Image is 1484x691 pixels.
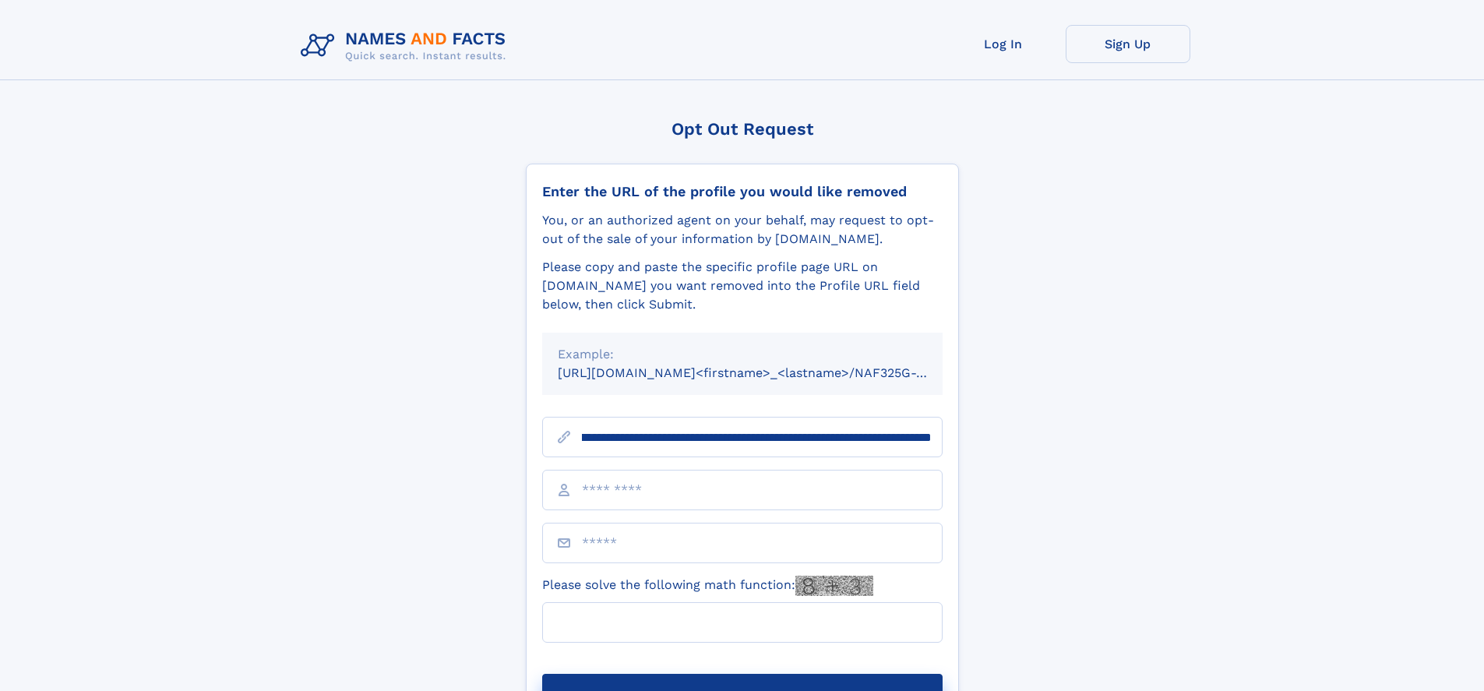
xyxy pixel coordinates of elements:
[941,25,1066,63] a: Log In
[542,183,943,200] div: Enter the URL of the profile you would like removed
[526,119,959,139] div: Opt Out Request
[1066,25,1190,63] a: Sign Up
[542,258,943,314] div: Please copy and paste the specific profile page URL on [DOMAIN_NAME] you want removed into the Pr...
[542,576,873,596] label: Please solve the following math function:
[542,211,943,249] div: You, or an authorized agent on your behalf, may request to opt-out of the sale of your informatio...
[558,365,972,380] small: [URL][DOMAIN_NAME]<firstname>_<lastname>/NAF325G-xxxxxxxx
[558,345,927,364] div: Example:
[294,25,519,67] img: Logo Names and Facts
